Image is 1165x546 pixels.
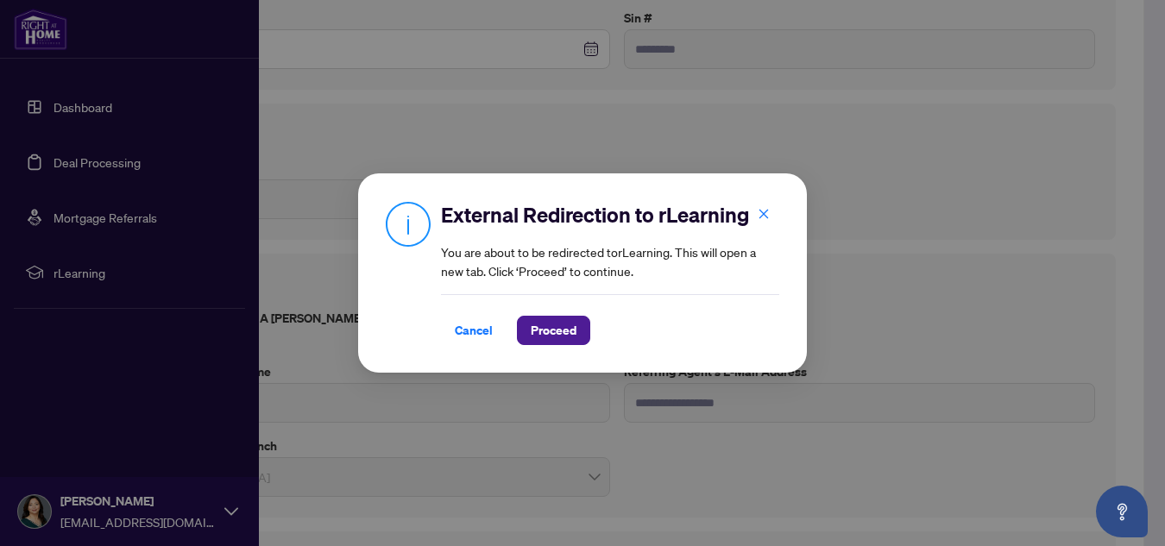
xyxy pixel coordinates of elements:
h2: External Redirection to rLearning [441,201,779,229]
img: Info Icon [386,201,431,247]
div: You are about to be redirected to rLearning . This will open a new tab. Click ‘Proceed’ to continue. [441,201,779,345]
button: Open asap [1096,486,1148,537]
button: Proceed [517,316,590,345]
button: Cancel [441,316,507,345]
span: Cancel [455,317,493,344]
span: Proceed [531,317,576,344]
span: close [758,208,770,220]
